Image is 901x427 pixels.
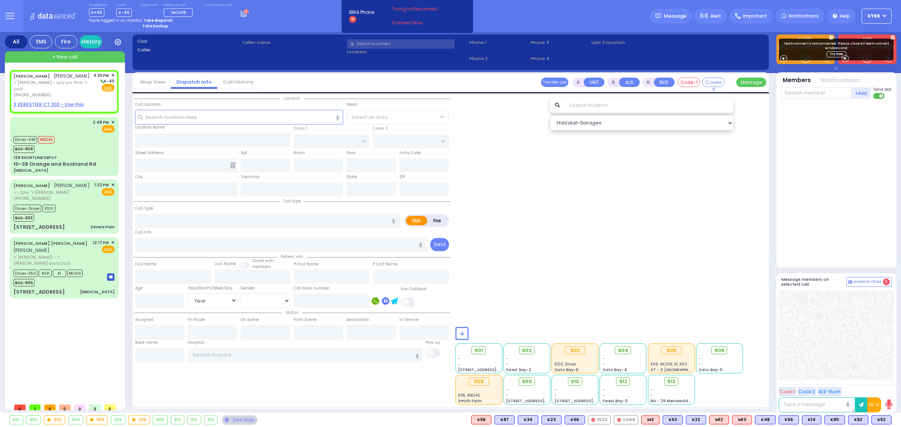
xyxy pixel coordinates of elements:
[475,347,483,354] span: 901
[294,261,318,267] label: P First Name
[129,416,149,424] div: 908
[99,78,115,84] span: K-40
[14,240,87,246] a: [PERSON_NAME] [PERSON_NAME]
[755,415,776,424] div: K48
[603,387,605,393] span: -
[38,136,54,144] span: MB245
[54,182,90,189] span: [PERSON_NAME]
[74,405,86,410] span: 0
[469,39,528,46] span: Phone 1
[603,398,628,404] span: Forest Bay-3
[69,416,83,424] div: 904
[55,35,77,48] div: Fire
[42,205,56,212] span: K100
[14,254,90,267] span: ר' [PERSON_NAME]' - ר' [PERSON_NAME] פעלבערבוים
[14,205,41,212] span: Driver-Driver
[840,13,850,19] span: Help
[471,415,491,424] div: K68
[347,102,358,108] label: Areas
[494,415,515,424] div: K87
[714,347,725,354] span: 906
[591,39,677,46] label: Last 3 location
[847,277,892,287] button: Internal Chat 0
[709,415,729,424] div: M12
[471,415,491,424] div: ALS
[426,340,440,346] label: Pick up
[838,37,896,42] label: KJFD
[172,9,186,15] span: MCH19
[347,49,467,55] label: Location
[5,35,27,48] div: All
[651,398,693,404] span: BG - 29 Merriewold S.
[614,415,638,424] div: CAR4
[506,398,577,404] span: [STREET_ADDRESS][PERSON_NAME]
[651,361,687,367] span: K68, MCH19, K1, K50
[89,405,101,410] span: 3
[848,415,868,424] div: BLS
[732,415,752,424] div: M13
[667,378,675,385] span: 913
[399,174,405,180] label: ZIP
[102,188,115,196] span: EMS
[135,261,157,267] label: First Name
[619,378,627,385] span: 912
[779,415,799,424] div: BLS
[871,415,892,424] div: K52
[90,224,115,230] div: Severe Pain
[347,39,455,49] input: Search a contact
[14,195,51,201] span: [PHONE_NUMBER]
[392,19,451,26] a: Connect Now
[14,214,34,222] span: BUS-903
[651,387,653,393] span: -
[603,356,605,361] span: -
[14,223,65,231] div: [STREET_ADDRESS]
[39,270,52,277] span: K68
[554,398,625,404] span: [STREET_ADDRESS][PERSON_NAME]
[554,361,576,367] span: K100, Driver
[867,397,881,412] button: 10-4
[135,340,158,346] label: Back Home
[107,273,115,281] img: message-box.svg
[44,416,65,424] div: 903
[93,120,109,125] span: 2:48 PM
[352,114,388,121] span: Select an area
[241,317,259,323] label: On Scene
[14,160,96,168] div: 10-28 Orange and Rockland Rd
[554,393,557,398] span: -
[137,38,240,45] label: Cad:
[702,78,725,87] button: Covered
[59,405,71,410] span: 0
[93,240,109,246] span: 12:17 PM
[873,92,885,100] label: Turn off text
[699,356,701,361] span: -
[241,174,259,180] label: Township
[135,205,153,211] label: Call Type
[506,387,508,393] span: -
[277,254,307,259] span: Patient info
[144,18,173,23] strong: Take dispatch
[30,35,52,48] div: EMS
[373,261,398,267] label: P Last Name
[294,285,329,291] label: Call back number
[137,47,240,53] label: Caller:
[541,415,562,424] div: K23
[506,367,531,373] span: Forest Bay-2
[603,393,605,398] span: -
[469,55,528,62] span: Phone 2
[530,55,589,62] span: Phone 4
[494,415,515,424] div: BLS
[14,92,51,98] span: [PHONE_NUMBER]
[153,416,167,424] div: 909
[44,405,56,410] span: 0
[518,415,538,424] div: K34
[188,416,201,424] div: 912
[854,279,881,285] span: Internal Chat
[824,415,845,424] div: K80
[469,378,489,386] div: 908
[699,367,723,373] span: Sanz Bay-5
[14,155,57,160] div: 129 SHORTLINE DEPOT
[14,168,48,173] div: [MEDICAL_DATA]
[217,78,259,85] a: Call History
[14,189,90,196] span: ר' יעקב - ר' [PERSON_NAME]
[188,348,422,362] input: Search hospital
